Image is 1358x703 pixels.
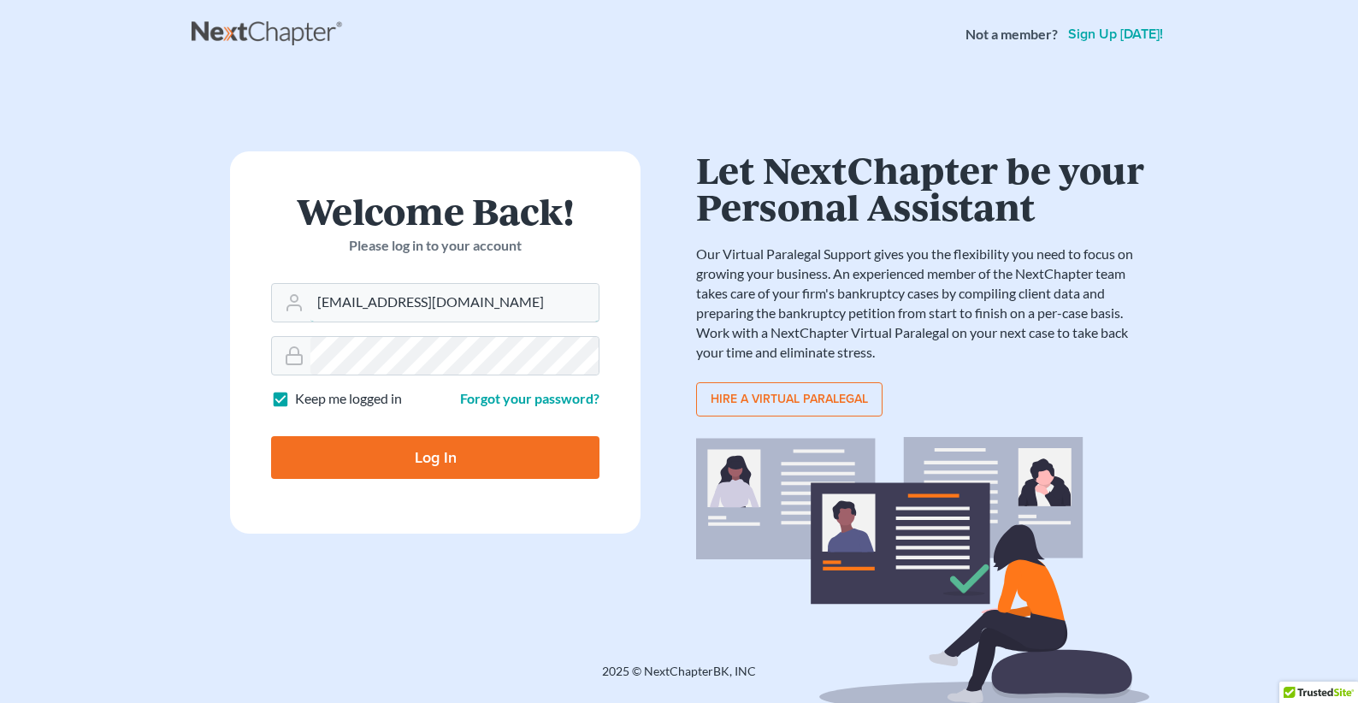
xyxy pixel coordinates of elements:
label: Keep me logged in [295,389,402,409]
a: Hire a virtual paralegal [696,382,883,416]
p: Please log in to your account [271,236,599,256]
input: Email Address [310,284,599,322]
a: Forgot your password? [460,390,599,406]
h1: Let NextChapter be your Personal Assistant [696,151,1149,224]
strong: Not a member? [965,25,1058,44]
input: Log In [271,436,599,479]
h1: Welcome Back! [271,192,599,229]
p: Our Virtual Paralegal Support gives you the flexibility you need to focus on growing your busines... [696,245,1149,362]
div: 2025 © NextChapterBK, INC [192,663,1166,694]
a: Sign up [DATE]! [1065,27,1166,41]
